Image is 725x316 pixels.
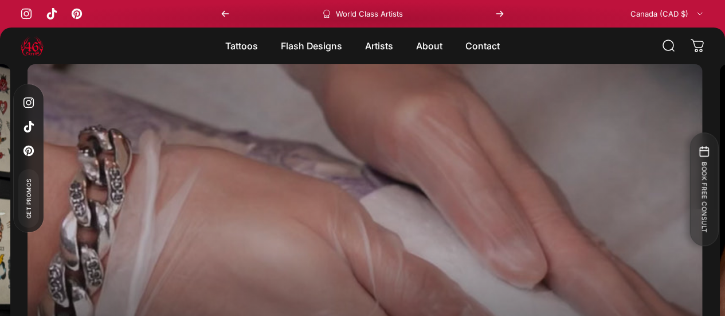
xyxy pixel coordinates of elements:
[24,178,33,219] span: Get Promos
[405,34,454,58] summary: About
[214,34,511,58] nav: Primary
[336,9,403,18] p: World Class Artists
[354,34,405,58] summary: Artists
[214,34,269,58] summary: Tattoos
[689,132,718,246] button: BOOK FREE CONSULT
[18,169,39,228] a: Get Promos
[269,34,354,58] summary: Flash Designs
[630,9,688,18] span: Canada (CAD $)
[685,33,710,58] a: 0 items
[454,34,511,58] a: Contact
